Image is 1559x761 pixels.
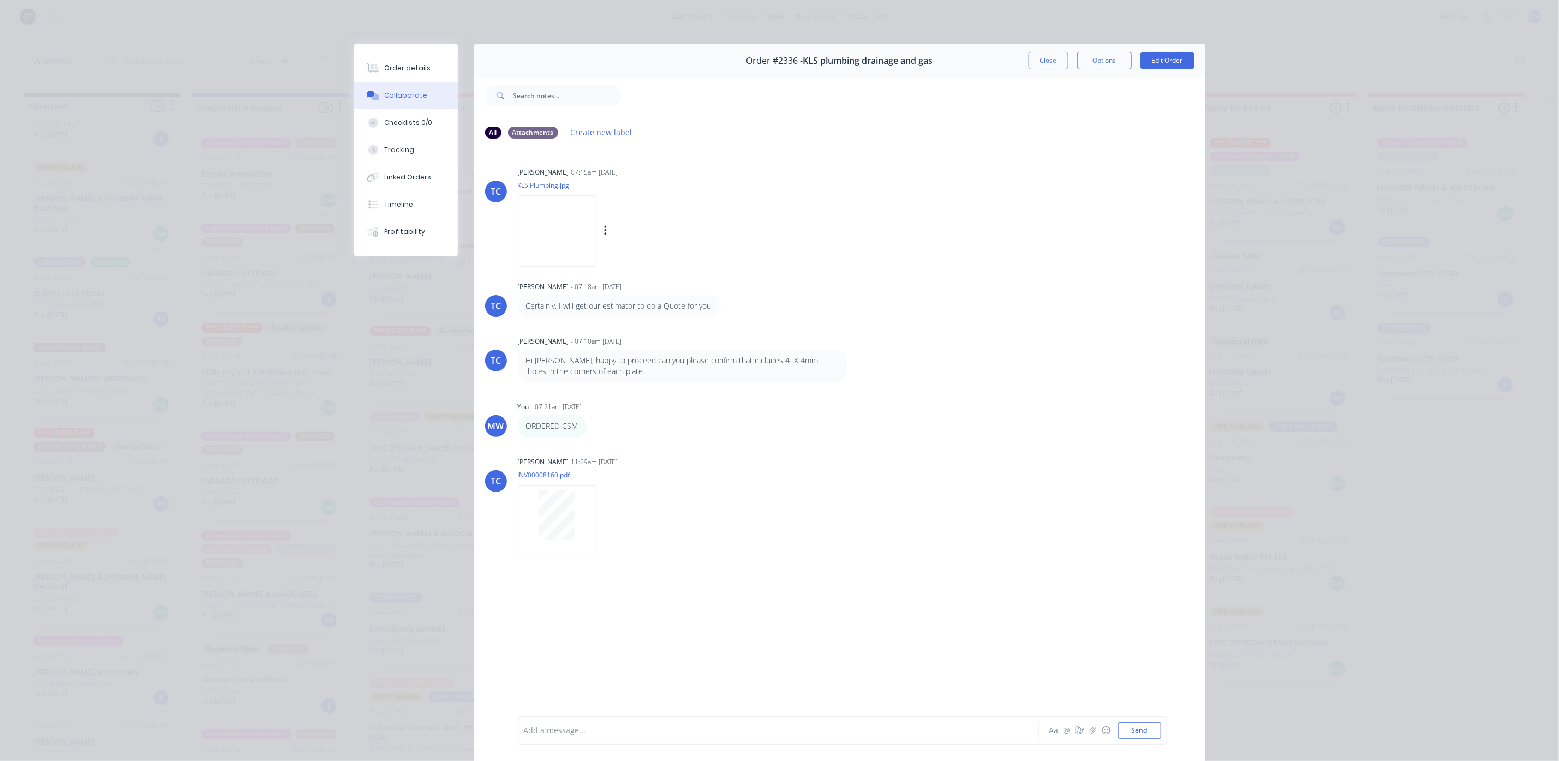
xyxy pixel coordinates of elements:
[491,475,501,488] div: TC
[354,164,458,191] button: Linked Orders
[491,299,501,313] div: TC
[1077,52,1132,69] button: Options
[488,420,504,433] div: MW
[526,301,713,311] p: Certainly, I will get our estimator to do a Quote for you.
[518,167,569,177] div: [PERSON_NAME]
[526,421,578,432] p: ORDERED CSM
[485,127,501,139] div: All
[746,56,803,66] span: Order #2336 -
[571,167,618,177] div: 07:15am [DATE]
[384,91,427,100] div: Collaborate
[354,55,458,82] button: Order details
[531,402,582,412] div: - 07:21am [DATE]
[1118,722,1161,739] button: Send
[803,56,933,66] span: KLS plumbing drainage and gas
[571,457,618,467] div: 11:29am [DATE]
[518,457,569,467] div: [PERSON_NAME]
[1140,52,1194,69] button: Edit Order
[565,125,638,140] button: Create new label
[384,227,425,237] div: Profitability
[513,85,622,106] input: Search notes...
[518,337,569,346] div: [PERSON_NAME]
[571,337,622,346] div: - 07:10am [DATE]
[384,118,432,128] div: Checklists 0/0
[518,402,529,412] div: You
[384,145,414,155] div: Tracking
[571,282,622,292] div: - 07:18am [DATE]
[518,181,718,190] p: KLS Plumbing.jpg
[384,172,431,182] div: Linked Orders
[491,354,501,367] div: TC
[1047,724,1060,737] button: Aa
[354,82,458,109] button: Collaborate
[354,109,458,136] button: Checklists 0/0
[384,63,431,73] div: Order details
[508,127,558,139] div: Attachments
[1100,724,1113,737] button: ☺
[526,355,839,377] p: Hi [PERSON_NAME], happy to proceed can you please confirm that includes 4 X 4mm holes in the corn...
[354,191,458,218] button: Timeline
[1060,724,1073,737] button: @
[518,470,607,480] p: INV00008160.pdf
[354,136,458,164] button: Tracking
[518,282,569,292] div: [PERSON_NAME]
[1029,52,1068,69] button: Close
[384,200,413,209] div: Timeline
[491,185,501,198] div: TC
[354,218,458,245] button: Profitability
